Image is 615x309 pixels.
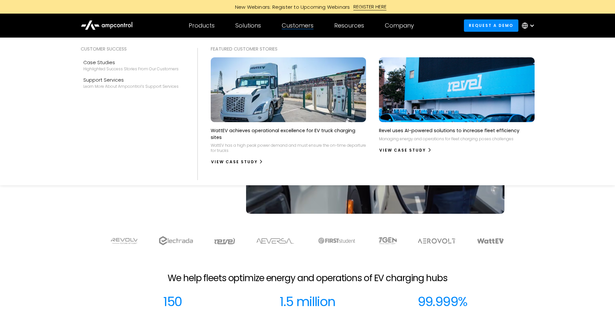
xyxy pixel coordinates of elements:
div: Products [189,22,215,29]
img: WattEV logo [477,238,504,244]
a: View Case Study [379,145,432,155]
div: Company [385,22,414,29]
p: Revel uses AI-powered solutions to increase fleet efficiency [379,127,519,134]
h2: We help fleets optimize energy and operations of EV charging hubs [168,273,447,284]
div: View Case Study [211,159,258,165]
div: View Case Study [379,147,426,153]
div: Customers [282,22,313,29]
a: Request a demo [464,19,518,31]
a: Case StudiesHighlighted success stories From Our Customers [81,56,184,74]
div: Learn more about Ampcontrol’s support services [83,84,179,89]
div: Solutions [235,22,261,29]
div: New Webinars: Register to Upcoming Webinars [229,4,353,10]
p: WattEV has a high peak power demand and must ensure the on-time departure for trucks [211,143,366,153]
img: Aerovolt Logo [418,238,456,244]
p: Managing energy and operations for fleet charging poses challenges [379,136,514,142]
p: WattEV achieves operational excellence for EV truck charging sites [211,127,366,140]
a: View Case Study [211,157,264,167]
div: Resources [334,22,364,29]
div: Support Services [83,76,179,84]
img: electrada logo [159,236,193,245]
a: Support ServicesLearn more about Ampcontrol’s support services [81,74,184,91]
div: Featured Customer Stories [211,45,535,52]
div: Highlighted success stories From Our Customers [83,66,179,72]
div: Case Studies [83,59,179,66]
div: REGISTER HERE [353,3,387,10]
div: Customer success [81,45,184,52]
a: New Webinars: Register to Upcoming WebinarsREGISTER HERE [162,3,454,10]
